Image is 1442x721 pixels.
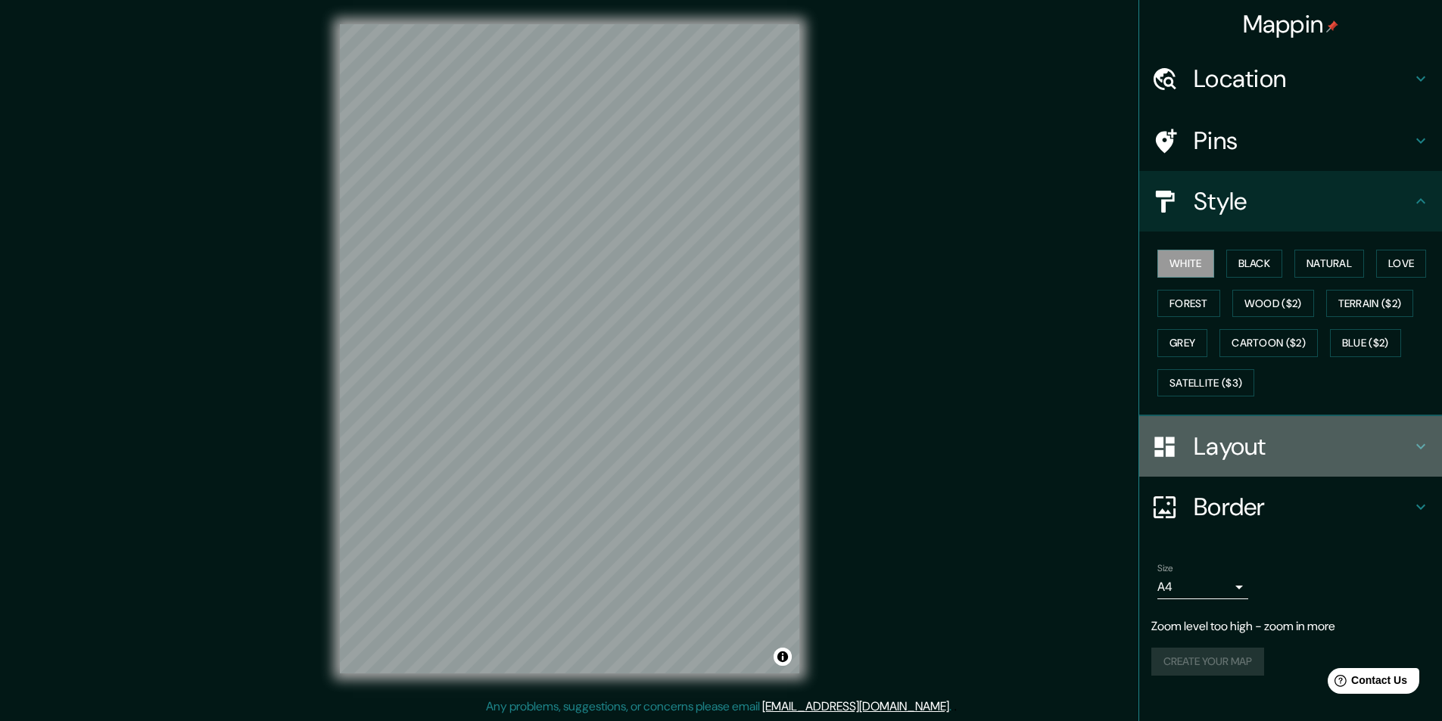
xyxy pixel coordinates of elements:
[1232,290,1314,318] button: Wood ($2)
[1376,250,1426,278] button: Love
[1194,431,1412,462] h4: Layout
[774,648,792,666] button: Toggle attribution
[1157,329,1207,357] button: Grey
[1194,126,1412,156] h4: Pins
[951,698,954,716] div: .
[1326,20,1338,33] img: pin-icon.png
[1219,329,1318,357] button: Cartoon ($2)
[1157,369,1254,397] button: Satellite ($3)
[1194,492,1412,522] h4: Border
[1294,250,1364,278] button: Natural
[1139,110,1442,171] div: Pins
[1157,250,1214,278] button: White
[1194,64,1412,94] h4: Location
[486,698,951,716] p: Any problems, suggestions, or concerns please email .
[1243,9,1339,39] h4: Mappin
[1330,329,1401,357] button: Blue ($2)
[1157,290,1220,318] button: Forest
[1307,662,1425,704] iframe: Help widget launcher
[1151,617,1430,636] p: Zoom level too high - zoom in more
[1326,290,1414,318] button: Terrain ($2)
[1139,48,1442,109] div: Location
[1194,186,1412,216] h4: Style
[1157,562,1173,575] label: Size
[1226,250,1283,278] button: Black
[1157,575,1248,599] div: A4
[1139,416,1442,477] div: Layout
[762,698,949,714] a: [EMAIL_ADDRESS][DOMAIN_NAME]
[1139,171,1442,232] div: Style
[1139,477,1442,537] div: Border
[954,698,957,716] div: .
[340,24,799,673] canvas: Map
